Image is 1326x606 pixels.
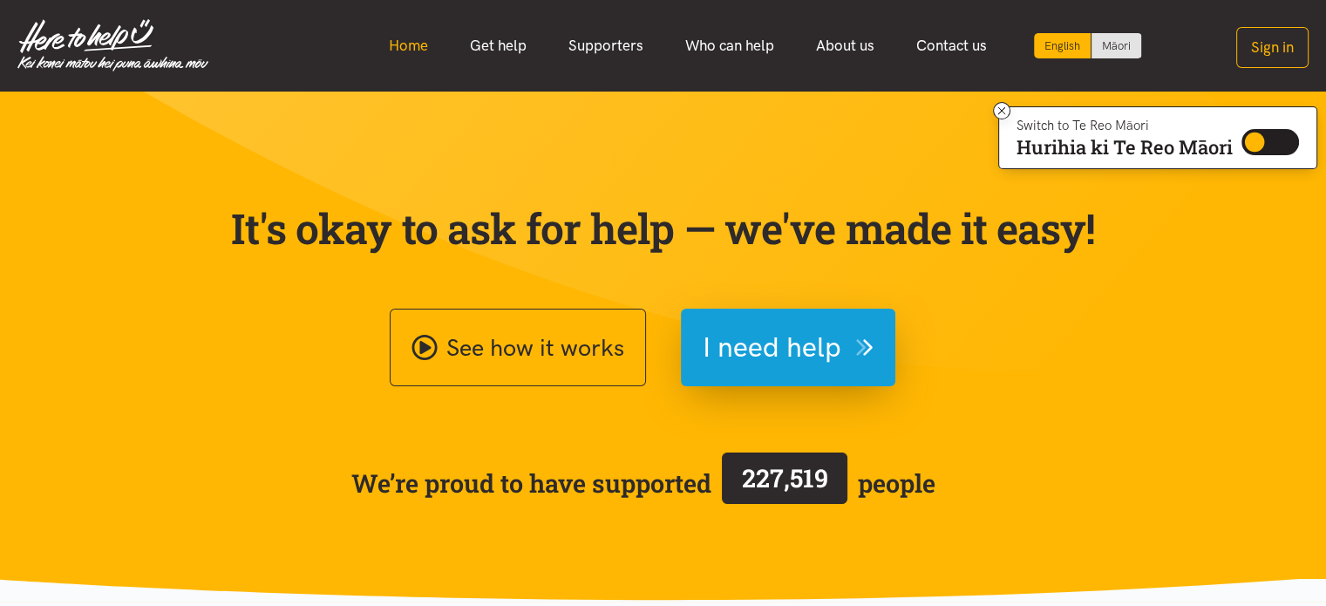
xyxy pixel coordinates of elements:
p: It's okay to ask for help — we've made it easy! [228,203,1099,254]
span: I need help [703,325,841,370]
div: Language toggle [1034,33,1142,58]
div: Current language [1034,33,1091,58]
p: Hurihia ki Te Reo Māori [1017,140,1233,155]
span: 227,519 [742,461,828,494]
p: Switch to Te Reo Māori [1017,120,1233,131]
a: Get help [449,27,547,65]
a: See how it works [390,309,646,386]
button: I need help [681,309,895,386]
a: Contact us [895,27,1008,65]
a: Who can help [664,27,795,65]
button: Sign in [1236,27,1309,68]
a: Supporters [547,27,664,65]
a: Switch to Te Reo Māori [1091,33,1141,58]
a: About us [795,27,895,65]
a: Home [368,27,449,65]
a: 227,519 [711,449,858,517]
span: We’re proud to have supported people [351,449,935,517]
img: Home [17,19,208,71]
